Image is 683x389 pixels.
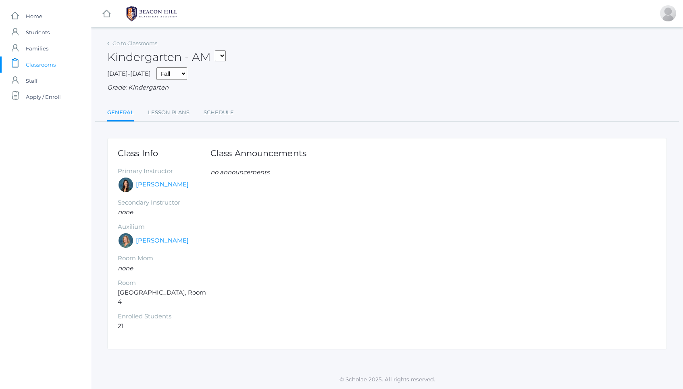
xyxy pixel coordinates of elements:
[26,40,48,56] span: Families
[118,177,134,193] div: Jordyn Dewey
[210,168,269,176] em: no announcements
[118,199,210,206] h5: Secondary Instructor
[118,208,133,216] em: none
[118,168,210,175] h5: Primary Instructor
[26,24,50,40] span: Students
[112,40,157,46] a: Go to Classrooms
[118,148,210,158] h1: Class Info
[91,375,683,383] p: © Scholae 2025. All rights reserved.
[107,83,667,92] div: Grade: Kindergarten
[136,236,189,245] a: [PERSON_NAME]
[26,8,42,24] span: Home
[26,89,61,105] span: Apply / Enroll
[204,105,234,121] a: Schedule
[148,105,189,121] a: Lesson Plans
[118,255,210,262] h5: Room Mom
[107,51,226,63] h2: Kindergarten - AM
[660,5,676,21] div: Amanda Intlekofer
[118,313,210,320] h5: Enrolled Students
[121,4,182,24] img: 1_BHCALogos-05.png
[118,148,210,331] div: [GEOGRAPHIC_DATA], Room 4
[118,264,133,272] em: none
[26,56,56,73] span: Classrooms
[118,322,210,331] li: 21
[136,180,189,189] a: [PERSON_NAME]
[107,70,151,77] span: [DATE]-[DATE]
[118,280,210,287] h5: Room
[210,148,306,158] h1: Class Announcements
[118,232,134,249] div: Maureen Doyle
[107,105,134,122] a: General
[26,73,37,89] span: Staff
[118,224,210,230] h5: Auxilium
